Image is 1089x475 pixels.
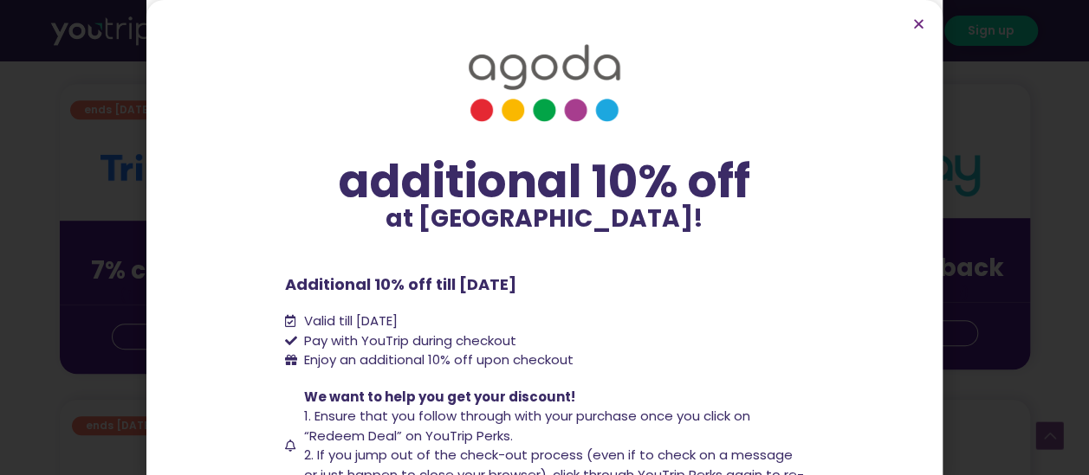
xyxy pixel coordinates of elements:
p: Additional 10% off till [DATE] [285,273,805,296]
span: Enjoy an additional 10% off upon checkout [304,350,574,369]
span: We want to help you get your discount! [304,388,575,406]
p: at [GEOGRAPHIC_DATA]! [285,207,805,231]
span: 1. Ensure that you follow through with your purchase once you click on “Redeem Deal” on YouTrip P... [304,407,750,445]
span: Valid till [DATE] [300,311,398,331]
span: Pay with YouTrip during checkout [300,331,516,351]
div: additional 10% off [285,157,805,207]
a: Close [912,17,925,30]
